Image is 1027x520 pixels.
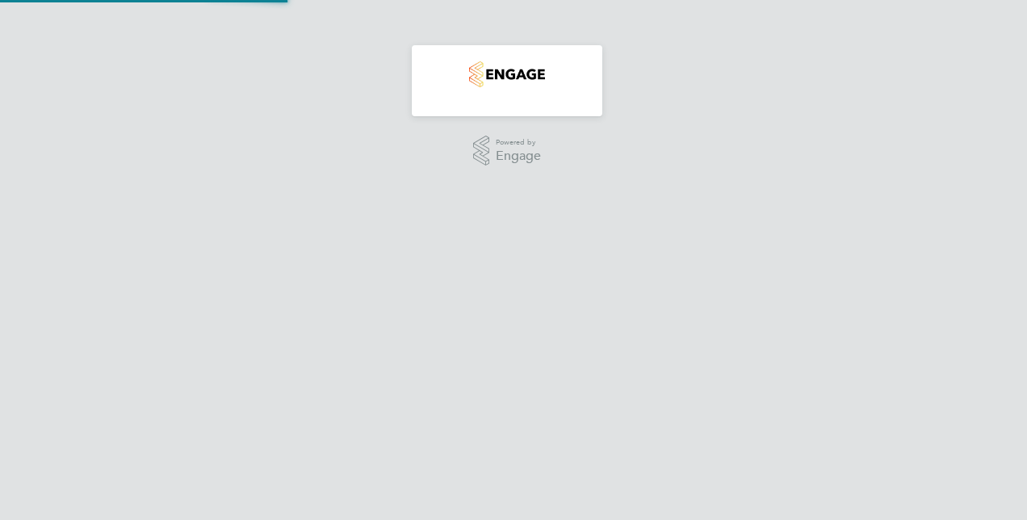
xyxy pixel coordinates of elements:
nav: Main navigation [412,45,602,116]
span: Powered by [496,136,541,149]
a: Powered byEngage [473,136,542,166]
img: countryside-properties-logo-retina.png [469,61,544,87]
span: Engage [496,149,541,163]
a: Go to home page [431,61,583,87]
